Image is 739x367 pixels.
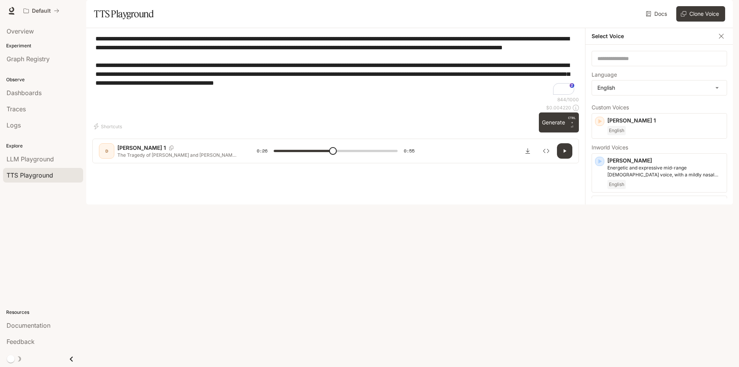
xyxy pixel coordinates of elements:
p: Inworld Voices [592,145,727,150]
button: All workspaces [20,3,63,18]
p: Language [592,72,617,77]
p: [PERSON_NAME] [607,157,724,164]
button: Inspect [538,143,554,159]
a: Docs [644,6,670,22]
div: D [100,145,113,157]
button: Download audio [520,143,535,159]
p: [PERSON_NAME] 1 [117,144,166,152]
textarea: To enrich screen reader interactions, please activate Accessibility in Grammarly extension settings [95,34,576,96]
p: Default [32,8,51,14]
button: Clone Voice [676,6,725,22]
p: CTRL + [568,116,576,125]
span: English [607,126,626,135]
span: 0:26 [257,147,268,155]
span: English [607,180,626,189]
button: GenerateCTRL +⏎ [539,112,579,132]
p: The Tragedy of [PERSON_NAME] and [PERSON_NAME], often shortened to [PERSON_NAME] and [PERSON_NAME... [117,152,238,158]
p: [PERSON_NAME] 1 [607,117,724,124]
p: Custom Voices [592,105,727,110]
p: ⏎ [568,116,576,129]
p: Energetic and expressive mid-range male voice, with a mildly nasal quality [607,164,724,178]
div: English [592,80,727,95]
p: 844 / 1000 [557,96,579,103]
h1: TTS Playground [94,6,154,22]
span: 0:55 [404,147,415,155]
button: Shortcuts [92,120,125,132]
button: Copy Voice ID [166,146,177,150]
